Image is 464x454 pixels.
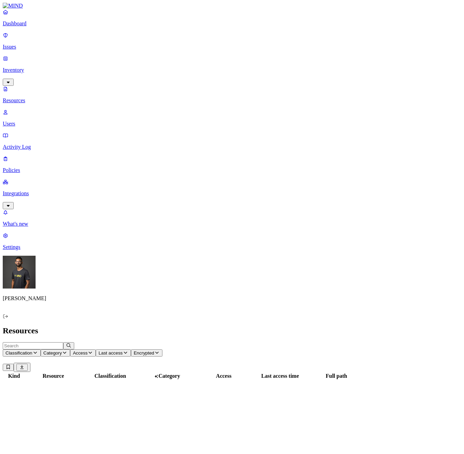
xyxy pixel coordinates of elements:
[43,350,62,356] span: Category
[3,86,461,104] a: Resources
[3,109,461,127] a: Users
[3,221,461,227] p: What's new
[3,232,461,250] a: Settings
[98,350,122,356] span: Last access
[159,373,180,379] span: Category
[253,373,308,379] div: Last access time
[4,373,24,379] div: Kind
[3,256,36,289] img: Amit Cohen
[3,179,461,208] a: Integrations
[3,55,461,85] a: Inventory
[3,144,461,150] p: Activity Log
[3,156,461,173] a: Policies
[3,97,461,104] p: Resources
[3,3,23,9] img: MIND
[3,295,461,302] p: [PERSON_NAME]
[5,350,32,356] span: Classification
[3,9,461,27] a: Dashboard
[3,21,461,27] p: Dashboard
[3,44,461,50] p: Issues
[3,190,461,197] p: Integrations
[3,3,461,9] a: MIND
[3,67,461,73] p: Inventory
[3,244,461,250] p: Settings
[3,209,461,227] a: What's new
[134,350,154,356] span: Encrypted
[3,132,461,150] a: Activity Log
[3,342,63,349] input: Search
[3,32,461,50] a: Issues
[309,373,364,379] div: Full path
[3,121,461,127] p: Users
[196,373,251,379] div: Access
[26,373,81,379] div: Resource
[82,373,138,379] div: Classification
[3,326,461,335] h2: Resources
[73,350,88,356] span: Access
[3,167,461,173] p: Policies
